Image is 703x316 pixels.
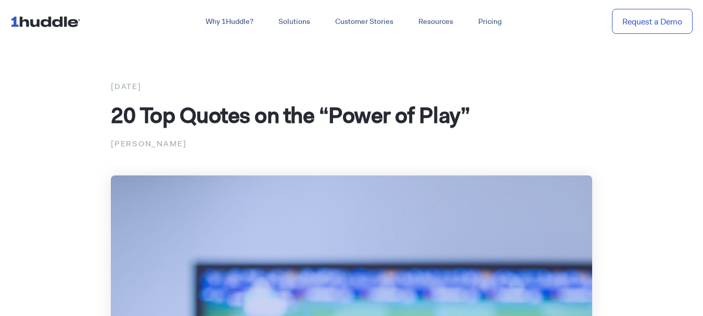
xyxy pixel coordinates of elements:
[323,12,406,31] a: Customer Stories
[111,100,470,130] span: 20 Top Quotes on the “Power of Play”
[612,9,693,34] a: Request a Demo
[111,80,592,93] div: [DATE]
[266,12,323,31] a: Solutions
[10,11,85,31] img: ...
[406,12,466,31] a: Resources
[466,12,514,31] a: Pricing
[111,137,592,150] p: [PERSON_NAME]
[193,12,266,31] a: Why 1Huddle?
